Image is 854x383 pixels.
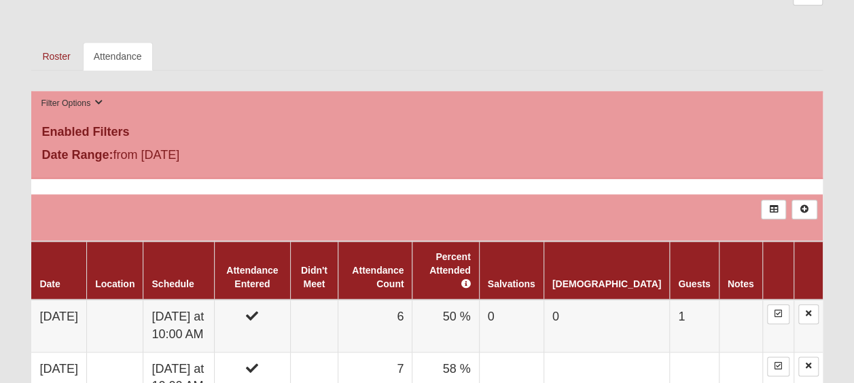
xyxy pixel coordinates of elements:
[798,304,819,324] a: Delete
[226,265,278,289] a: Attendance Entered
[338,299,412,352] td: 6
[301,265,327,289] a: Didn't Meet
[143,299,215,352] td: [DATE] at 10:00 AM
[83,42,153,71] a: Attendance
[31,42,81,71] a: Roster
[791,200,817,219] a: Alt+N
[152,278,194,289] a: Schedule
[544,241,669,299] th: [DEMOGRAPHIC_DATA]
[544,299,669,352] td: 0
[767,357,789,376] a: Enter Attendance
[352,265,404,289] a: Attendance Count
[728,278,754,289] a: Notes
[39,278,60,289] a: Date
[31,146,295,168] div: from [DATE]
[670,241,719,299] th: Guests
[37,96,107,111] button: Filter Options
[31,299,86,352] td: [DATE]
[41,146,113,164] label: Date Range:
[479,299,544,352] td: 0
[95,278,135,289] a: Location
[479,241,544,299] th: Salvations
[761,200,786,219] a: Export to Excel
[412,299,479,352] td: 50 %
[767,304,789,324] a: Enter Attendance
[429,251,471,289] a: Percent Attended
[798,357,819,376] a: Delete
[41,125,812,140] h4: Enabled Filters
[670,299,719,352] td: 1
